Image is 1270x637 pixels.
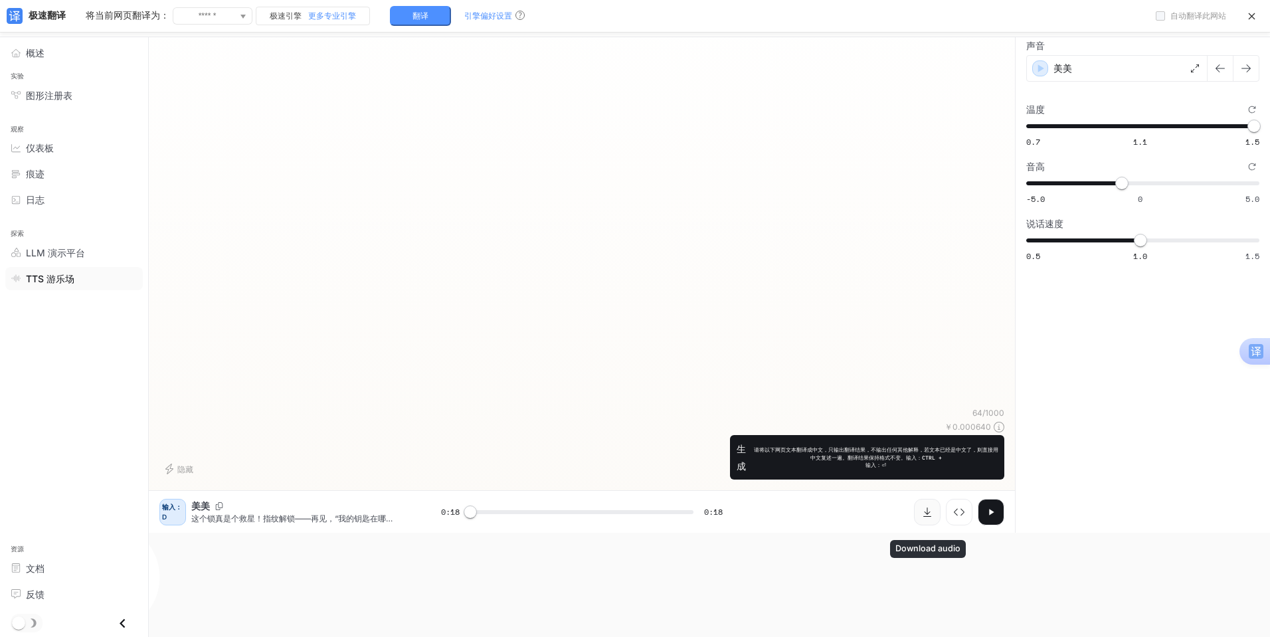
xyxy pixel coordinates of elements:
[972,408,982,418] font: 64
[1026,161,1045,172] font: 音高
[1026,250,1040,262] font: 0.5
[1245,102,1259,117] button: 恢复默认设置
[5,136,143,159] a: 仪表板
[5,267,143,290] a: TTS 游乐场
[159,458,202,480] button: 隐藏
[946,499,972,525] button: 检查
[5,162,143,185] a: 痕迹
[1245,159,1259,174] button: 恢复默认设置
[177,464,193,474] font: 隐藏
[11,125,25,134] font: 观察
[5,41,143,64] a: 概述
[26,142,54,153] font: 仪表板
[441,506,460,517] font: 0:18
[1026,193,1045,205] font: -5.0
[191,500,210,511] font: 美美
[11,72,25,80] font: 实验
[730,435,1004,480] button: 生成请将以下网页文本翻译成中文，只输出翻译结果，不输出任何其他解释，若文本已经是中文了，则直接用中文复述一遍。翻译结果保持格式不变。输入：CTRL +输入：⏎
[1138,193,1142,205] font: 0
[26,247,85,258] font: LLM 演示平台
[1133,136,1147,147] font: 1.1
[1053,62,1072,74] font: 美美
[982,408,985,418] font: /
[914,499,941,525] button: 下载音频
[1026,40,1045,51] font: 声音
[26,194,45,205] font: 日志
[26,273,74,284] font: TTS 游乐场
[5,241,143,264] a: LLM 演示平台
[162,503,182,521] font: 输入：D
[865,462,886,468] font: 输入：⏎
[945,422,952,432] font: ￥
[5,188,143,211] a: 日志
[1245,193,1259,205] font: 5.0
[1026,218,1063,229] font: 说话速度
[985,408,1004,418] font: 1000
[1026,104,1045,115] font: 温度
[210,502,228,510] button: 复制语音ID
[1133,250,1147,262] font: 1.0
[1245,136,1259,147] font: 1.5
[5,84,143,107] a: 图形注册表
[754,446,998,461] font: 请将以下网页文本翻译成中文，只输出翻译结果，不输出任何其他解释，若文本已经是中文了，则直接用中文复述一遍。翻译结果保持格式不变。输入：CTRL +
[191,513,404,546] font: 这个锁真是个救星！指纹解锁——再见，“我的钥匙在哪里？！”的混乱。只需轻按，就完成了。家人也可以使用（添加他们的指纹！），你甚至可以手机解锁。[开心]太简单了！
[26,168,45,179] font: 痕迹
[704,506,723,517] font: 0:18
[1026,136,1040,147] font: 0.7
[1245,250,1259,262] font: 1.5
[890,540,966,558] div: Download audio
[26,90,72,101] font: 图形注册表
[952,422,991,432] font: 0.000640
[11,229,25,238] font: 探索
[26,47,45,58] font: 概述
[737,443,746,471] font: 生成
